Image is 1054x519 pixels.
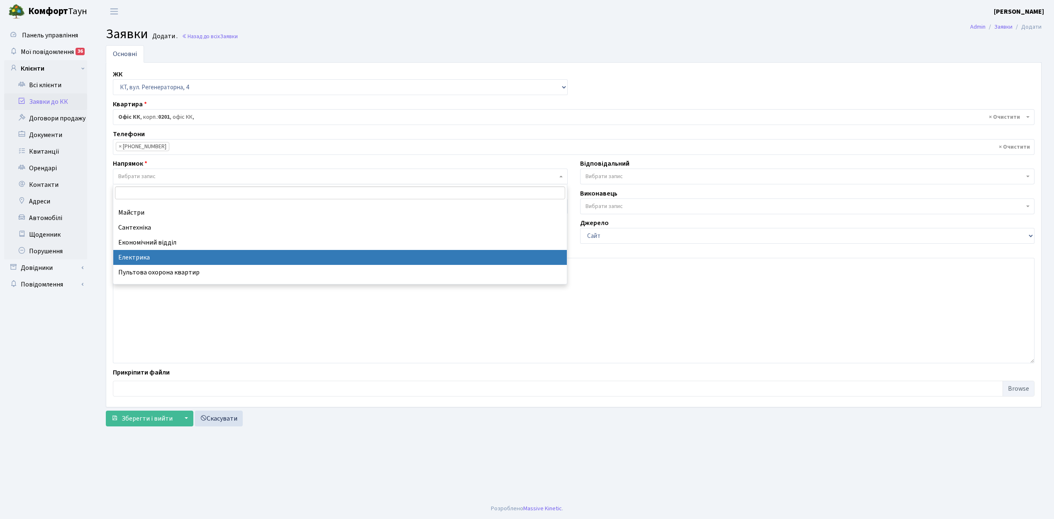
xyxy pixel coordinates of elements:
span: Видалити всі елементи [989,113,1020,121]
span: Мої повідомлення [21,47,74,56]
a: Щоденник [4,226,87,243]
label: Відповідальний [580,159,629,169]
span: Зберегти і вийти [122,414,173,423]
a: Скасувати [195,411,243,426]
nav: breadcrumb [958,18,1054,36]
a: Admin [970,22,986,31]
span: Вибрати запис [586,202,623,211]
span: <b>Офіс КК</b>, корп.: <b>0201</b>, офіс КК, [113,109,1034,125]
a: Заявки до КК [4,93,87,110]
a: Орендарі [4,160,87,176]
a: Панель управління [4,27,87,44]
li: Акти [113,280,567,295]
b: 0201 [158,113,170,121]
a: Контакти [4,176,87,193]
a: Всі клієнти [4,77,87,93]
span: Таун [28,5,87,19]
span: Панель управління [22,31,78,40]
label: Телефони [113,129,145,139]
li: Електрика [113,250,567,265]
a: Порушення [4,243,87,259]
button: Зберегти і вийти [106,411,178,426]
li: 044-365-35-53 [116,142,169,151]
a: Довідники [4,259,87,276]
img: logo.png [8,3,25,20]
label: Прикріпити файли [113,367,170,377]
span: Вибрати запис [586,172,623,181]
div: 36 [76,48,85,55]
span: Вибрати запис [118,172,156,181]
b: Комфорт [28,5,68,18]
span: Заявки [106,24,148,44]
label: Виконавець [580,189,617,198]
small: Додати . [151,32,178,40]
b: [PERSON_NAME] [994,7,1044,16]
label: Джерело [580,218,609,228]
a: Адреси [4,193,87,210]
b: Офіс КК [118,113,140,121]
span: <b>Офіс КК</b>, корп.: <b>0201</b>, офіс КК, [118,113,1024,121]
li: Майстри [113,205,567,220]
a: Назад до всіхЗаявки [182,32,238,40]
li: Економічний відділ [113,235,567,250]
li: Сантехніка [113,220,567,235]
a: Мої повідомлення36 [4,44,87,60]
a: Договори продажу [4,110,87,127]
li: Пультова охорона квартир [113,265,567,280]
span: Видалити всі елементи [999,143,1030,151]
button: Переключити навігацію [104,5,124,18]
a: [PERSON_NAME] [994,7,1044,17]
li: Додати [1013,22,1042,32]
a: Основні [106,45,144,63]
div: Розроблено . [491,504,563,513]
a: Massive Kinetic [523,504,562,513]
a: Документи [4,127,87,143]
span: Заявки [220,32,238,40]
a: Автомобілі [4,210,87,226]
a: Заявки [994,22,1013,31]
label: Напрямок [113,159,147,169]
a: Квитанції [4,143,87,160]
a: Клієнти [4,60,87,77]
label: ЖК [113,69,122,79]
span: × [119,142,122,151]
a: Повідомлення [4,276,87,293]
label: Квартира [113,99,147,109]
